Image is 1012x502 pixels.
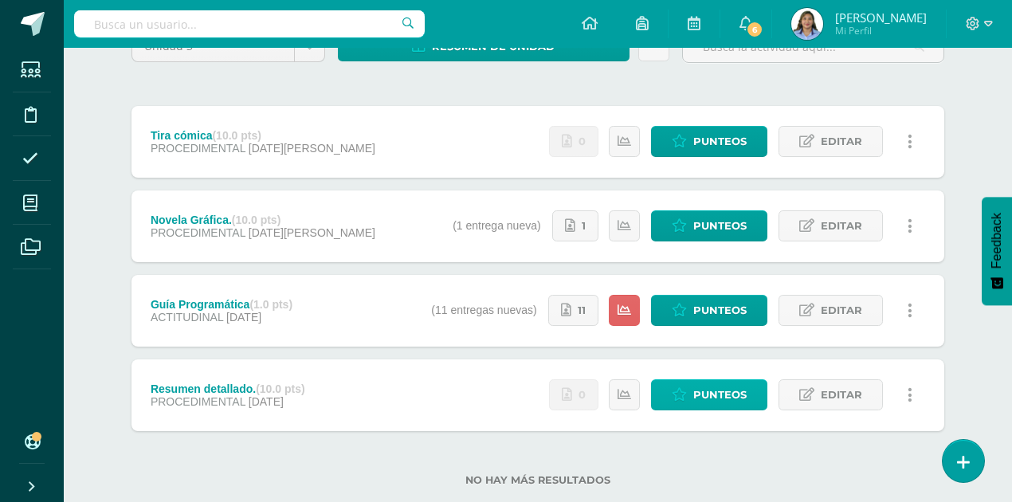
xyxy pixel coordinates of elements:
span: Feedback [990,213,1004,269]
span: 1 [582,211,586,241]
strong: (10.0 pts) [212,129,261,142]
span: Punteos [693,127,747,156]
a: 11 [548,295,598,326]
input: Busca un usuario... [74,10,425,37]
a: Punteos [651,379,767,410]
strong: (10.0 pts) [256,382,304,395]
span: [DATE] [226,311,261,324]
label: No hay más resultados [131,474,944,486]
span: 11 [578,296,586,325]
span: 0 [579,380,586,410]
span: Mi Perfil [835,24,927,37]
div: Guía Programática [151,298,292,311]
span: Punteos [693,296,747,325]
a: Punteos [651,126,767,157]
img: 4ad9095c4784519b754a1ef8a12ee0ac.png [791,8,823,40]
span: 0 [579,127,586,156]
span: Editar [821,296,862,325]
span: PROCEDIMENTAL [151,142,245,155]
span: [PERSON_NAME] [835,10,927,25]
span: PROCEDIMENTAL [151,395,245,408]
div: Resumen detallado. [151,382,305,395]
a: Punteos [651,295,767,326]
a: Punteos [651,210,767,241]
span: [DATE][PERSON_NAME] [249,142,375,155]
span: PROCEDIMENTAL [151,226,245,239]
span: Punteos [693,211,747,241]
span: 6 [746,21,763,38]
div: Tira cómica [151,129,375,142]
div: Novela Gráfica. [151,214,375,226]
a: No se han realizado entregas [549,379,598,410]
strong: (1.0 pts) [249,298,292,311]
span: [DATE] [249,395,284,408]
a: No se han realizado entregas [549,126,598,157]
span: Punteos [693,380,747,410]
span: Editar [821,211,862,241]
strong: (10.0 pts) [232,214,280,226]
span: [DATE][PERSON_NAME] [249,226,375,239]
button: Feedback - Mostrar encuesta [982,197,1012,305]
span: Editar [821,127,862,156]
a: 1 [552,210,598,241]
span: ACTITUDINAL [151,311,223,324]
span: Editar [821,380,862,410]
